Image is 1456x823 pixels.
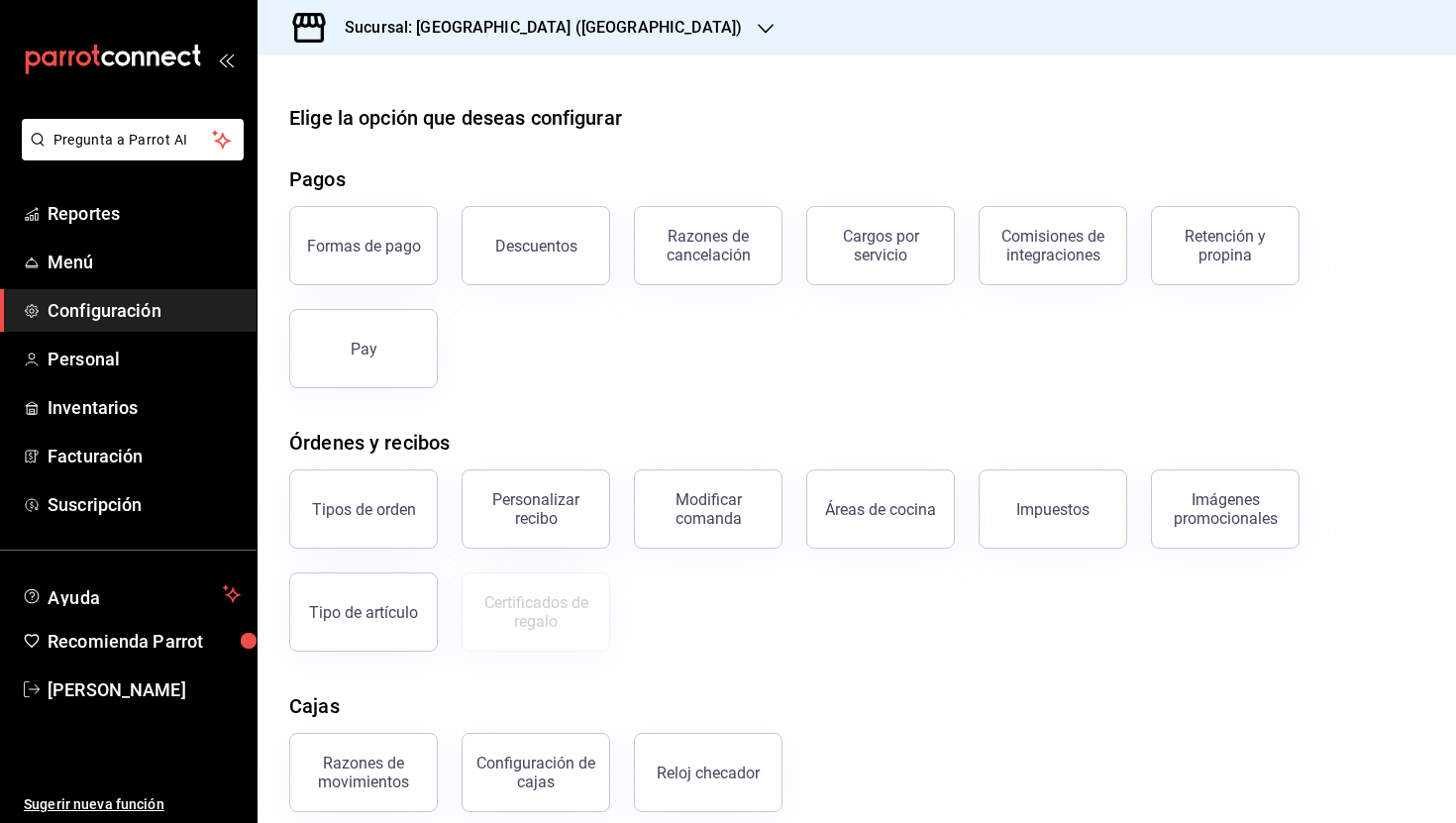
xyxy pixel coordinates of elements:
div: Comisiones de integraciones [991,227,1114,264]
div: Cajas [289,691,340,721]
button: Razones de cancelación [634,206,782,285]
div: Razones de movimientos [302,754,425,791]
button: Certificados de regalo [462,572,610,652]
span: Sugerir nueva función [24,794,241,815]
button: Razones de movimientos [289,733,438,812]
button: Formas de pago [289,206,438,285]
div: Formas de pago [307,237,421,256]
h3: Sucursal: [GEOGRAPHIC_DATA] ([GEOGRAPHIC_DATA]) [329,16,742,40]
button: Pay [289,309,438,388]
button: Cargos por servicio [806,206,955,285]
span: Suscripción [48,491,241,518]
div: Áreas de cocina [825,500,936,519]
span: Personal [48,346,241,372]
div: Pay [351,340,377,359]
span: Reportes [48,200,241,227]
button: Personalizar recibo [462,469,610,549]
div: Pagos [289,164,346,194]
div: Impuestos [1016,500,1090,519]
div: Tipo de artículo [309,603,418,622]
div: Elige la opción que deseas configurar [289,103,622,133]
div: Certificados de regalo [474,593,597,631]
button: Tipo de artículo [289,572,438,652]
button: Descuentos [462,206,610,285]
button: Impuestos [979,469,1127,549]
div: Órdenes y recibos [289,428,450,458]
div: Modificar comanda [647,490,770,528]
span: Recomienda Parrot [48,628,241,655]
span: Configuración [48,297,241,324]
span: Ayuda [48,582,215,606]
span: [PERSON_NAME] [48,676,241,703]
button: Áreas de cocina [806,469,955,549]
button: Tipos de orden [289,469,438,549]
span: Menú [48,249,241,275]
button: Retención y propina [1151,206,1300,285]
button: Modificar comanda [634,469,782,549]
div: Tipos de orden [312,500,416,519]
span: Pregunta a Parrot AI [53,130,213,151]
span: Facturación [48,443,241,469]
div: Descuentos [495,237,577,256]
button: Reloj checador [634,733,782,812]
button: Imágenes promocionales [1151,469,1300,549]
div: Imágenes promocionales [1164,490,1287,528]
button: Configuración de cajas [462,733,610,812]
a: Pregunta a Parrot AI [14,144,244,164]
div: Cargos por servicio [819,227,942,264]
div: Retención y propina [1164,227,1287,264]
button: Comisiones de integraciones [979,206,1127,285]
div: Razones de cancelación [647,227,770,264]
div: Reloj checador [657,764,760,782]
button: open_drawer_menu [218,51,234,67]
span: Inventarios [48,394,241,421]
div: Configuración de cajas [474,754,597,791]
button: Pregunta a Parrot AI [22,119,244,160]
div: Personalizar recibo [474,490,597,528]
